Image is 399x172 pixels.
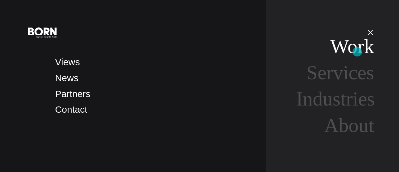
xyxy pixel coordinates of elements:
a: Contact [55,104,87,115]
button: Open [363,26,378,39]
a: Partners [55,89,90,99]
a: Work [330,35,374,57]
a: Industries [296,88,375,110]
a: Services [306,61,374,84]
a: Views [55,57,80,67]
a: News [55,73,79,83]
a: About [324,114,374,136]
